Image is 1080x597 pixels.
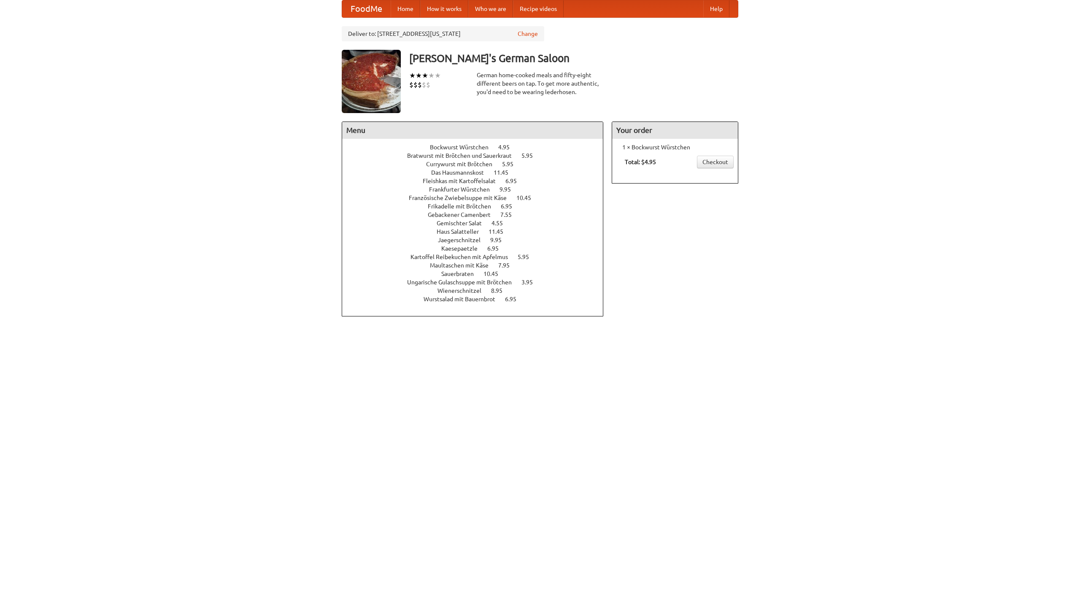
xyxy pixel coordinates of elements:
span: Ungarische Gulaschsuppe mit Brötchen [407,279,520,286]
span: 11.45 [494,169,517,176]
span: Currywurst mit Brötchen [426,161,501,167]
span: 6.95 [505,296,525,303]
a: How it works [420,0,468,17]
span: 9.95 [499,186,519,193]
span: 7.95 [498,262,518,269]
span: Bockwurst Würstchen [430,144,497,151]
li: $ [422,80,426,89]
a: Checkout [697,156,734,168]
a: Kaesepaetzle 6.95 [441,245,514,252]
h4: Your order [612,122,738,139]
span: Bratwurst mit Brötchen und Sauerkraut [407,152,520,159]
li: 1 × Bockwurst Würstchen [616,143,734,151]
span: Haus Salatteller [437,228,487,235]
a: Französische Zwiebelsuppe mit Käse 10.45 [409,194,547,201]
li: $ [413,80,418,89]
a: Sauerbraten 10.45 [441,270,514,277]
span: 10.45 [483,270,507,277]
a: Home [391,0,420,17]
span: Maultaschen mit Käse [430,262,497,269]
h4: Menu [342,122,603,139]
span: 9.95 [490,237,510,243]
span: 5.95 [502,161,522,167]
span: 5.95 [521,152,541,159]
a: Ungarische Gulaschsuppe mit Brötchen 3.95 [407,279,548,286]
li: ★ [435,71,441,80]
span: Jaegerschnitzel [438,237,489,243]
span: Gemischter Salat [437,220,490,227]
a: Frankfurter Würstchen 9.95 [429,186,526,193]
li: $ [426,80,430,89]
span: 6.95 [487,245,507,252]
a: Who we are [468,0,513,17]
span: Sauerbraten [441,270,482,277]
span: Kaesepaetzle [441,245,486,252]
span: Wienerschnitzel [437,287,490,294]
span: 8.95 [491,287,511,294]
span: 3.95 [521,279,541,286]
a: Maultaschen mit Käse 7.95 [430,262,525,269]
span: Frankfurter Würstchen [429,186,498,193]
a: Jaegerschnitzel 9.95 [438,237,517,243]
a: Frikadelle mit Brötchen 6.95 [428,203,528,210]
div: German home-cooked meals and fifty-eight different beers on tap. To get more authentic, you'd nee... [477,71,603,96]
span: 7.55 [500,211,520,218]
span: 5.95 [518,254,537,260]
span: Kartoffel Reibekuchen mit Apfelmus [410,254,516,260]
a: Gemischter Salat 4.55 [437,220,518,227]
a: Gebackener Camenbert 7.55 [428,211,527,218]
span: 11.45 [489,228,512,235]
span: Wurstsalad mit Bauernbrot [424,296,504,303]
a: Wurstsalad mit Bauernbrot 6.95 [424,296,532,303]
span: 6.95 [501,203,521,210]
div: Deliver to: [STREET_ADDRESS][US_STATE] [342,26,544,41]
a: Change [518,30,538,38]
a: Fleishkas mit Kartoffelsalat 6.95 [423,178,532,184]
li: ★ [422,71,428,80]
li: $ [409,80,413,89]
a: Kartoffel Reibekuchen mit Apfelmus 5.95 [410,254,545,260]
span: Das Hausmannskost [431,169,492,176]
span: Französische Zwiebelsuppe mit Käse [409,194,515,201]
span: Gebackener Camenbert [428,211,499,218]
span: 6.95 [505,178,525,184]
li: ★ [416,71,422,80]
span: 10.45 [516,194,540,201]
h3: [PERSON_NAME]'s German Saloon [409,50,738,67]
span: Frikadelle mit Brötchen [428,203,499,210]
a: Bratwurst mit Brötchen und Sauerkraut 5.95 [407,152,548,159]
span: 4.55 [491,220,511,227]
a: Currywurst mit Brötchen 5.95 [426,161,529,167]
img: angular.jpg [342,50,401,113]
li: ★ [409,71,416,80]
a: Recipe videos [513,0,564,17]
a: FoodMe [342,0,391,17]
a: Wienerschnitzel 8.95 [437,287,518,294]
a: Das Hausmannskost 11.45 [431,169,524,176]
a: Help [703,0,729,17]
b: Total: $4.95 [625,159,656,165]
span: 4.95 [498,144,518,151]
li: $ [418,80,422,89]
li: ★ [428,71,435,80]
a: Haus Salatteller 11.45 [437,228,519,235]
a: Bockwurst Würstchen 4.95 [430,144,525,151]
span: Fleishkas mit Kartoffelsalat [423,178,504,184]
